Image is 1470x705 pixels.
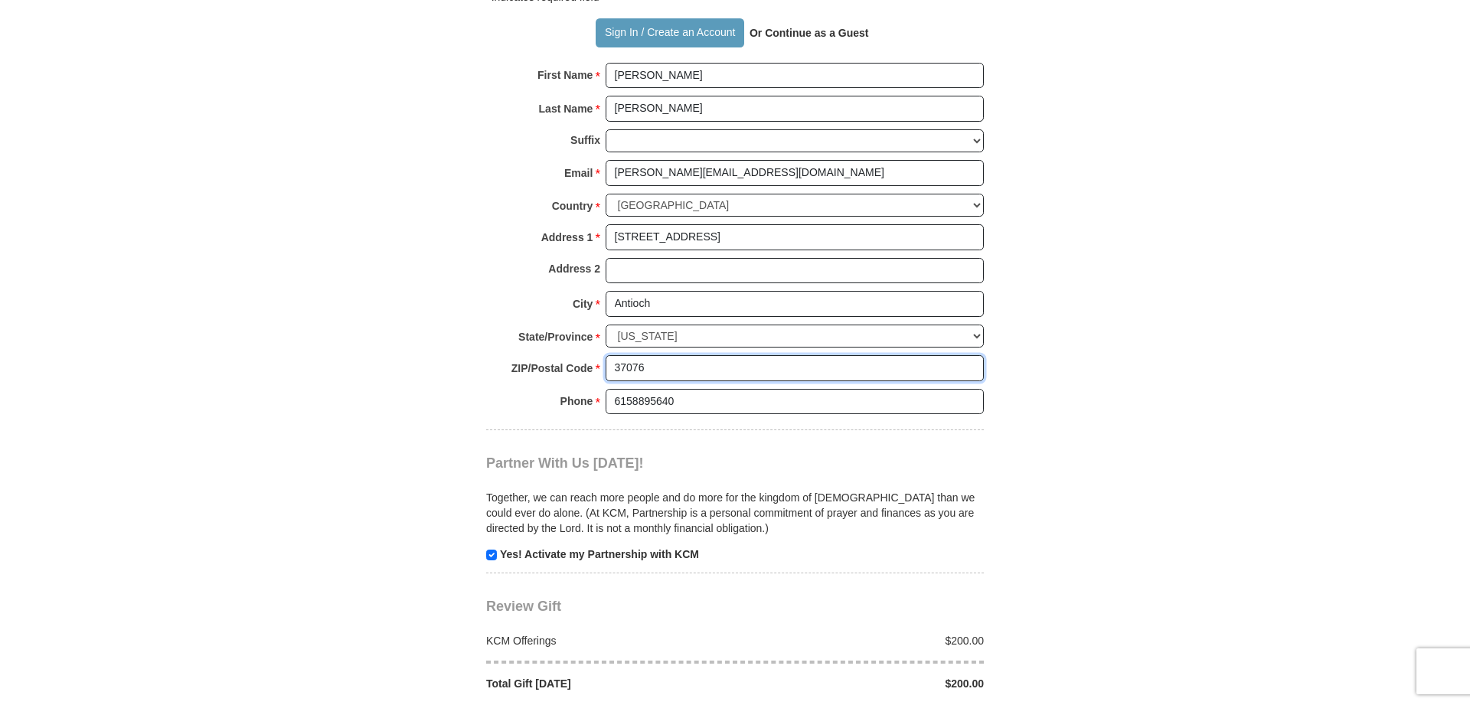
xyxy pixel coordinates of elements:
[479,633,736,648] div: KCM Offerings
[486,490,984,536] p: Together, we can reach more people and do more for the kingdom of [DEMOGRAPHIC_DATA] than we coul...
[486,599,561,614] span: Review Gift
[539,98,593,119] strong: Last Name
[500,548,699,560] strong: Yes! Activate my Partnership with KCM
[564,162,593,184] strong: Email
[537,64,593,86] strong: First Name
[486,455,644,471] span: Partner With Us [DATE]!
[570,129,600,151] strong: Suffix
[552,195,593,217] strong: Country
[548,258,600,279] strong: Address 2
[541,227,593,248] strong: Address 1
[750,27,869,39] strong: Or Continue as a Guest
[573,293,593,315] strong: City
[735,676,992,691] div: $200.00
[596,18,743,47] button: Sign In / Create an Account
[511,357,593,379] strong: ZIP/Postal Code
[560,390,593,412] strong: Phone
[479,676,736,691] div: Total Gift [DATE]
[518,326,593,348] strong: State/Province
[735,633,992,648] div: $200.00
